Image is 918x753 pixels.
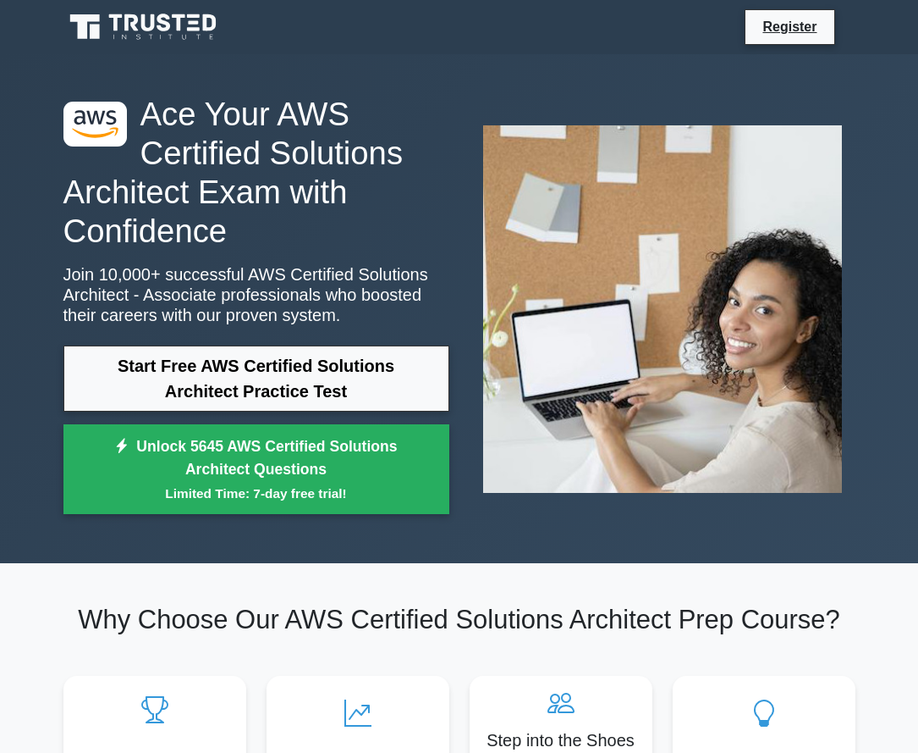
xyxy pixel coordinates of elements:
h2: Why Choose Our AWS Certified Solutions Architect Prep Course? [63,604,855,635]
p: Join 10,000+ successful AWS Certified Solutions Architect - Associate professionals who boosted t... [63,264,449,325]
a: Unlock 5645 AWS Certified Solutions Architect QuestionsLimited Time: 7-day free trial! [63,424,449,514]
a: Start Free AWS Certified Solutions Architect Practice Test [63,346,449,412]
a: Register [752,16,827,37]
small: Limited Time: 7-day free trial! [85,484,428,503]
h1: Ace Your AWS Certified Solutions Architect Exam with Confidence [63,95,449,251]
